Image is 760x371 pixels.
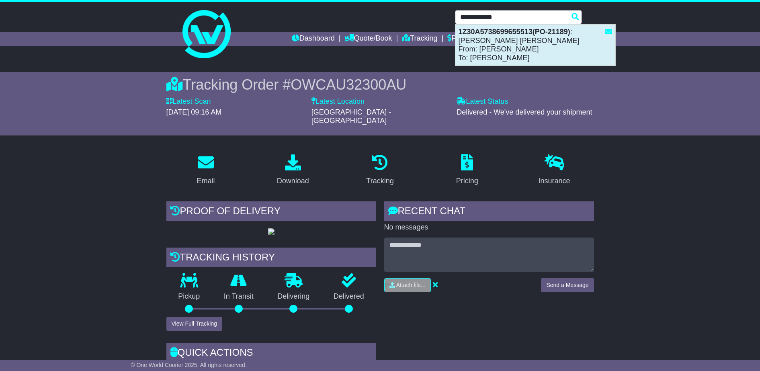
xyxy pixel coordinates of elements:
div: Download [277,176,309,187]
img: GetPodImage [268,228,275,235]
a: Dashboard [292,32,335,46]
a: Quote/Book [344,32,392,46]
div: RECENT CHAT [384,201,594,223]
a: Tracking [402,32,437,46]
div: Email [197,176,215,187]
span: [GEOGRAPHIC_DATA] - [GEOGRAPHIC_DATA] [311,108,391,125]
label: Latest Status [457,97,508,106]
span: Delivered - We've delivered your shipment [457,108,592,116]
button: Send a Message [541,278,594,292]
div: Tracking Order # [166,76,594,93]
p: Pickup [166,292,212,301]
div: : [PERSON_NAME] [PERSON_NAME] From: [PERSON_NAME] To: [PERSON_NAME] [455,25,615,66]
label: Latest Scan [166,97,211,106]
strong: 1Z30A5738699655513(PO-21189) [459,28,570,36]
div: Tracking history [166,248,376,269]
a: Pricing [451,152,483,189]
div: Pricing [456,176,478,187]
p: Delivering [266,292,322,301]
a: Email [191,152,220,189]
p: In Transit [212,292,266,301]
div: Tracking [366,176,393,187]
a: Download [272,152,314,189]
label: Latest Location [311,97,365,106]
div: Quick Actions [166,343,376,365]
a: Tracking [361,152,399,189]
span: © One World Courier 2025. All rights reserved. [131,362,247,368]
p: Delivered [322,292,376,301]
a: Insurance [533,152,576,189]
div: Insurance [539,176,570,187]
a: Financials [447,32,484,46]
div: Proof of Delivery [166,201,376,223]
span: [DATE] 09:16 AM [166,108,222,116]
p: No messages [384,223,594,232]
button: View Full Tracking [166,317,222,331]
span: OWCAU32300AU [291,76,406,93]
